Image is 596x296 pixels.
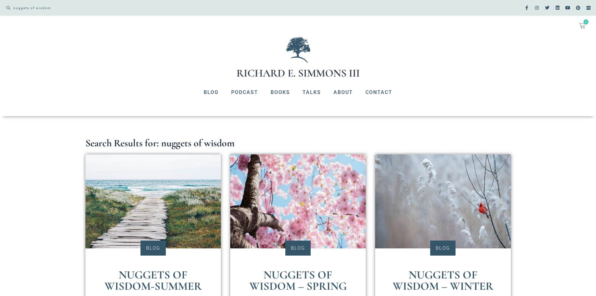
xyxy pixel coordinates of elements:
input: SEARCH [10,3,295,13]
a: Blog [197,84,225,101]
a: Books [264,84,296,101]
a: Podcast [225,84,264,101]
a: Talks [296,84,327,101]
span: 0 [583,19,588,24]
h1: Search Results for: nuggets of wisdom [85,138,511,148]
a: Contact [359,84,399,101]
a: About [327,84,359,101]
a: 0 [572,19,593,33]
